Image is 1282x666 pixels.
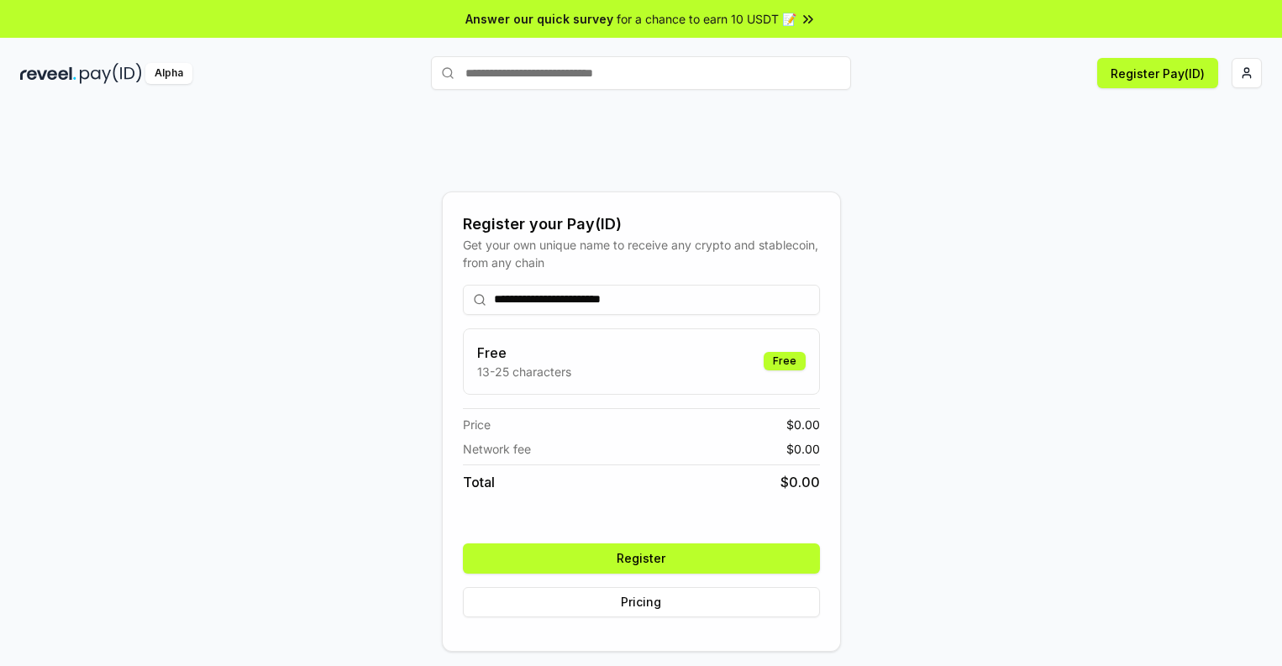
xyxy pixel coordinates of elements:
[465,10,613,28] span: Answer our quick survey
[463,236,820,271] div: Get your own unique name to receive any crypto and stablecoin, from any chain
[617,10,796,28] span: for a chance to earn 10 USDT 📝
[764,352,806,370] div: Free
[780,472,820,492] span: $ 0.00
[477,343,571,363] h3: Free
[145,63,192,84] div: Alpha
[477,363,571,380] p: 13-25 characters
[80,63,142,84] img: pay_id
[20,63,76,84] img: reveel_dark
[786,440,820,458] span: $ 0.00
[786,416,820,433] span: $ 0.00
[463,543,820,574] button: Register
[463,587,820,617] button: Pricing
[1097,58,1218,88] button: Register Pay(ID)
[463,212,820,236] div: Register your Pay(ID)
[463,440,531,458] span: Network fee
[463,416,491,433] span: Price
[463,472,495,492] span: Total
